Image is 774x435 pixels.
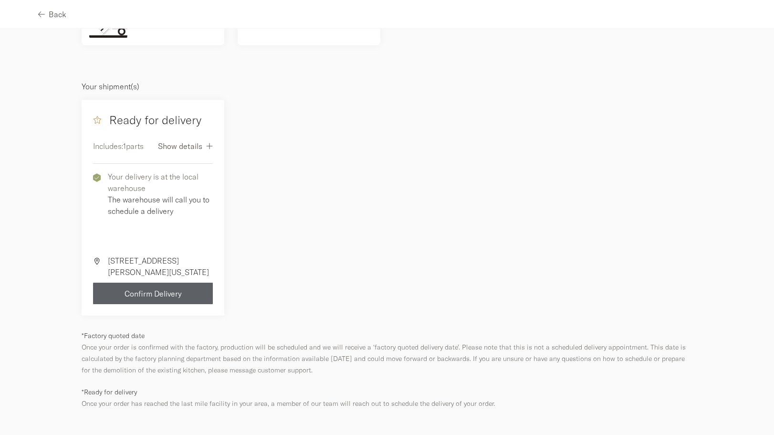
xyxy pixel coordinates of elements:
[93,283,213,304] button: Confirm Delivery
[108,194,213,217] p: The warehouse will call you to schedule a delivery
[93,140,144,152] p: Includes: 1 parts
[82,330,692,376] p: Once your order is confirmed with the factory, production will be scheduled and we will receive a...
[93,111,201,128] h4: Ready for delivery
[82,388,137,396] span: *Ready for delivery
[38,3,66,25] button: Back
[82,81,692,92] p: Your shipment(s)
[125,290,182,297] span: Confirm Delivery
[108,171,213,194] p: Your delivery is at the local warehouse
[108,255,213,278] p: [STREET_ADDRESS][PERSON_NAME][US_STATE]
[82,386,692,409] p: Once your order has reached the last mile facility in your area, a member of our team will reach ...
[82,331,145,340] span: *Factory quoted date
[49,11,66,18] span: Back
[158,142,202,150] span: Show details
[158,135,213,157] button: Show details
